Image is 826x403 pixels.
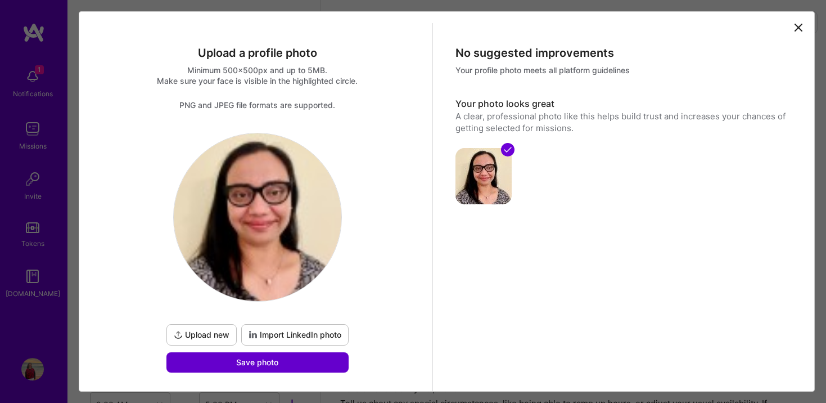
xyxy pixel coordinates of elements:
[174,133,341,301] img: logo
[241,324,349,346] div: To import a profile photo add your LinkedIn URL to your profile.
[249,330,258,339] i: icon LinkedInDarkV2
[91,46,424,60] div: Upload a profile photo
[164,133,351,373] div: logoUpload newImport LinkedIn photoSave photo
[455,98,789,110] h3: Your photo looks great
[455,46,789,60] div: No suggested improvements
[241,324,349,346] button: Import LinkedIn photo
[91,75,424,86] div: Make sure your face is visible in the highlighted circle.
[166,352,349,373] button: Save photo
[91,100,424,110] div: PNG and JPEG file formats are supported.
[174,330,183,339] i: icon UploadDark
[455,110,789,135] div: A clear, professional photo like this helps build trust and increases your chances of getting sel...
[166,324,237,346] button: Upload new
[455,148,512,204] img: avatar
[236,357,278,368] span: Save photo
[174,329,229,341] span: Upload new
[455,65,789,75] div: Your profile photo meets all platform guidelines
[249,329,341,341] span: Import LinkedIn photo
[91,65,424,75] div: Minimum 500x500px and up to 5MB.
